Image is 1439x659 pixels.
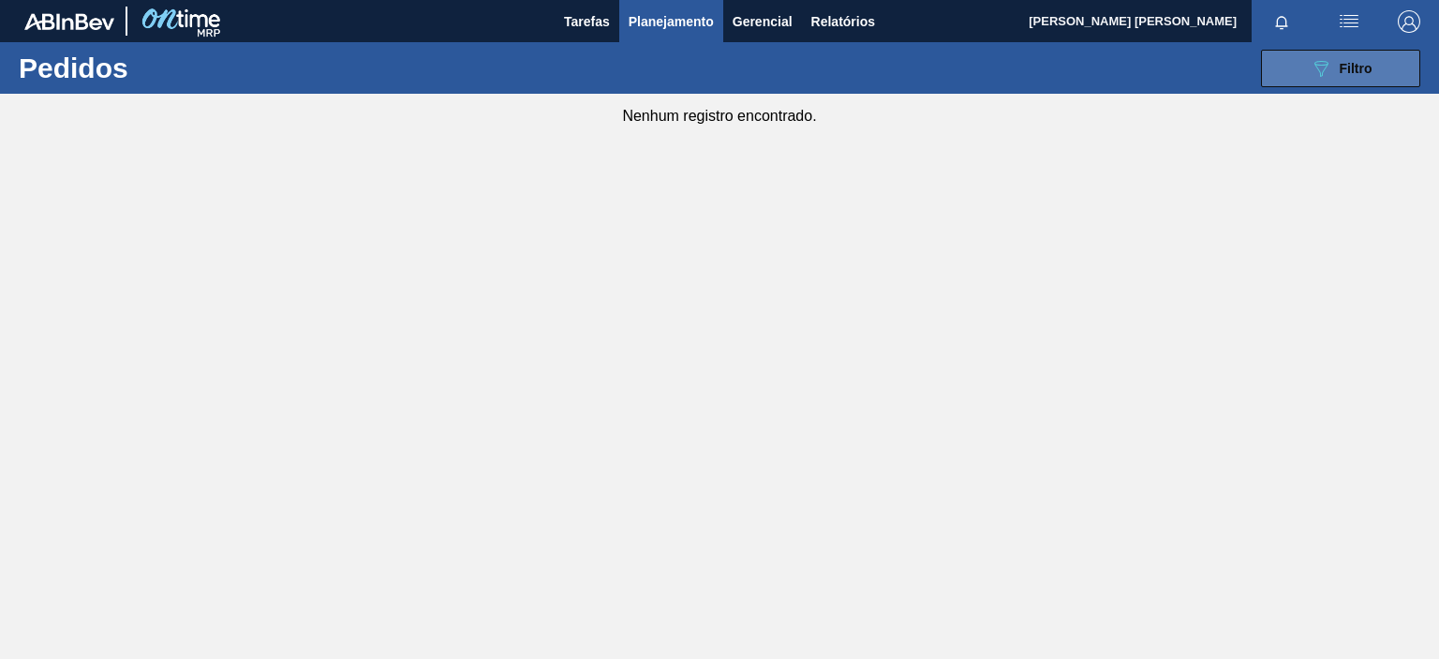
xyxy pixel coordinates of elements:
[733,10,793,33] span: Gerencial
[1338,10,1360,33] img: userActions
[1340,61,1372,76] span: Filtro
[1252,8,1312,35] button: Notificações
[564,10,610,33] span: Tarefas
[19,57,288,79] h1: Pedidos
[1398,10,1420,33] img: Logout
[1261,50,1420,87] button: Filtro
[811,10,875,33] span: Relatórios
[24,13,114,30] img: TNhmsLtSVTkK8tSr43FrP2fwEKptu5GPRR3wAAAABJRU5ErkJggg==
[629,10,714,33] span: Planejamento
